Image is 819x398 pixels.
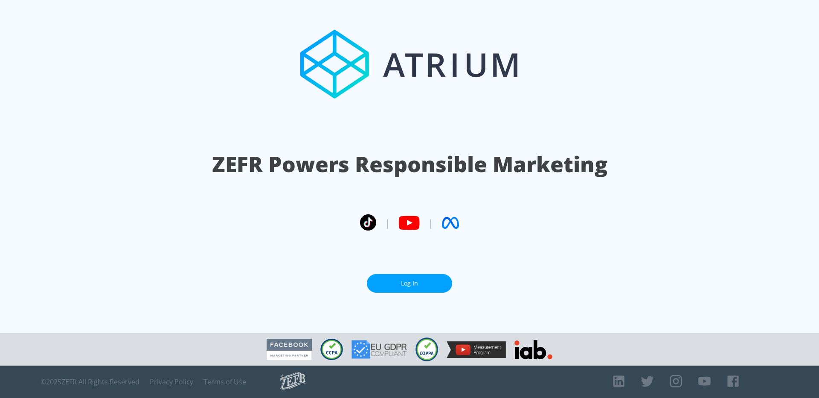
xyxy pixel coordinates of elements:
h1: ZEFR Powers Responsible Marketing [212,150,607,179]
img: IAB [514,340,552,359]
img: CCPA Compliant [320,339,343,360]
span: | [385,216,390,229]
a: Log In [367,274,452,293]
span: © 2025 ZEFR All Rights Reserved [41,378,139,386]
img: COPPA Compliant [415,337,438,361]
a: Privacy Policy [150,378,193,386]
a: Terms of Use [203,378,246,386]
img: Facebook Marketing Partner [267,339,312,361]
span: | [428,216,433,229]
img: YouTube Measurement Program [447,341,506,358]
img: GDPR Compliant [351,340,407,359]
